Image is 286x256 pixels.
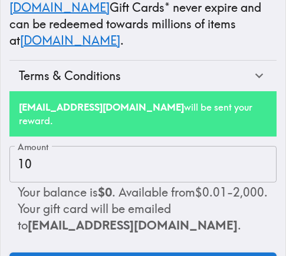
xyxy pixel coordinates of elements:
label: Amount [18,141,49,154]
span: Your balance is . Available from $0.01 - 2,000 . Your gift card will be emailed to . [18,185,268,232]
a: [DOMAIN_NAME] [20,33,120,48]
div: Terms & Conditions [9,61,277,91]
h6: will be sent your reward. [19,101,267,127]
span: [EMAIL_ADDRESS][DOMAIN_NAME] [28,218,238,232]
b: [EMAIL_ADDRESS][DOMAIN_NAME] [19,101,184,113]
div: Terms & Conditions [19,68,251,84]
b: $0 [98,185,112,200]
